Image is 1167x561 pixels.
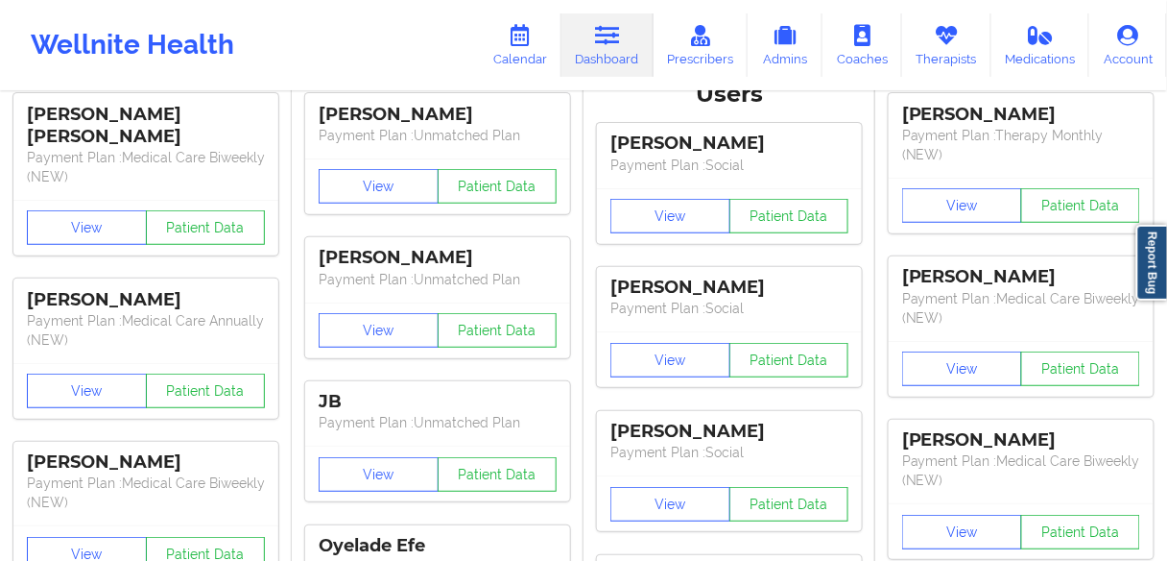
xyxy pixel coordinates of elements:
button: View [902,188,1022,223]
div: JB [319,391,557,413]
p: Payment Plan : Social [610,156,848,175]
p: Payment Plan : Social [610,443,848,462]
p: Payment Plan : Therapy Monthly (NEW) [902,126,1140,164]
button: Patient Data [1021,188,1141,223]
button: Patient Data [729,343,849,378]
div: [PERSON_NAME] [27,289,265,311]
button: View [27,374,147,408]
div: [PERSON_NAME] [902,104,1140,126]
a: Medications [991,13,1090,77]
button: View [610,487,730,522]
button: Patient Data [1021,352,1141,386]
div: [PERSON_NAME] [610,421,848,443]
div: [PERSON_NAME] [610,277,848,299]
button: View [27,210,147,245]
div: [PERSON_NAME] [902,266,1140,288]
button: Patient Data [438,457,558,492]
button: Patient Data [729,487,849,522]
div: [PERSON_NAME] [902,429,1140,451]
p: Payment Plan : Medical Care Biweekly (NEW) [902,451,1140,490]
button: Patient Data [146,210,266,245]
a: Calendar [479,13,561,77]
div: [PERSON_NAME] [319,104,557,126]
button: View [319,313,439,348]
button: Patient Data [1021,515,1141,549]
div: [PERSON_NAME] [610,133,848,155]
p: Payment Plan : Unmatched Plan [319,270,557,289]
button: Patient Data [729,199,849,233]
a: Coaches [822,13,902,77]
button: View [902,352,1022,386]
button: View [610,199,730,233]
a: Therapists [902,13,991,77]
button: View [902,515,1022,549]
div: [PERSON_NAME] [319,247,557,269]
p: Payment Plan : Medical Care Biweekly (NEW) [27,474,265,512]
button: View [610,343,730,378]
div: [PERSON_NAME] [PERSON_NAME] [27,104,265,148]
button: Patient Data [438,313,558,348]
button: View [319,169,439,204]
div: [PERSON_NAME] [27,451,265,474]
p: Payment Plan : Unmatched Plan [319,126,557,145]
p: Payment Plan : Social [610,299,848,318]
a: Account [1089,13,1167,77]
p: Payment Plan : Unmatched Plan [319,413,557,432]
div: Oyelade Efe [319,535,557,557]
a: Report Bug [1136,225,1167,301]
p: Payment Plan : Medical Care Annually (NEW) [27,311,265,350]
a: Admins [748,13,822,77]
p: Payment Plan : Medical Care Biweekly (NEW) [902,289,1140,328]
a: Prescribers [654,13,749,77]
button: View [319,457,439,492]
button: Patient Data [438,169,558,204]
p: Payment Plan : Medical Care Biweekly (NEW) [27,148,265,186]
button: Patient Data [146,374,266,408]
a: Dashboard [561,13,654,77]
